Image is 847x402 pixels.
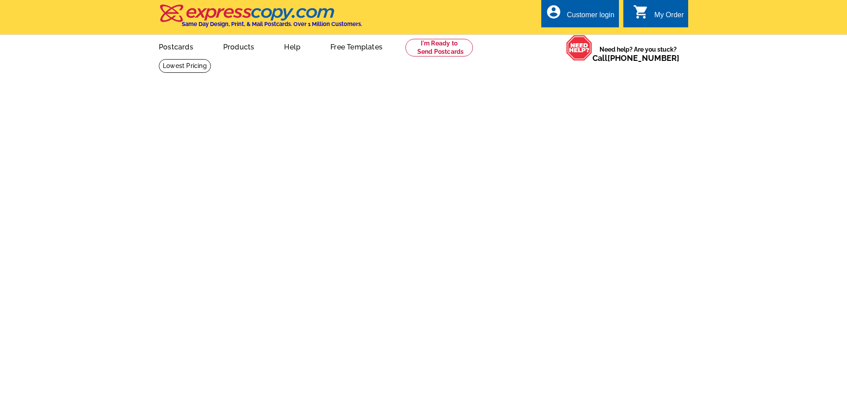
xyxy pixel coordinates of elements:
[633,10,684,21] a: shopping_cart My Order
[592,45,684,63] span: Need help? Are you stuck?
[209,36,269,56] a: Products
[567,11,615,23] div: Customer login
[546,4,562,20] i: account_circle
[607,53,679,63] a: [PHONE_NUMBER]
[654,11,684,23] div: My Order
[592,53,679,63] span: Call
[145,36,207,56] a: Postcards
[633,4,649,20] i: shopping_cart
[182,21,362,27] h4: Same Day Design, Print, & Mail Postcards. Over 1 Million Customers.
[159,11,362,27] a: Same Day Design, Print, & Mail Postcards. Over 1 Million Customers.
[546,10,615,21] a: account_circle Customer login
[566,35,592,61] img: help
[316,36,397,56] a: Free Templates
[270,36,315,56] a: Help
